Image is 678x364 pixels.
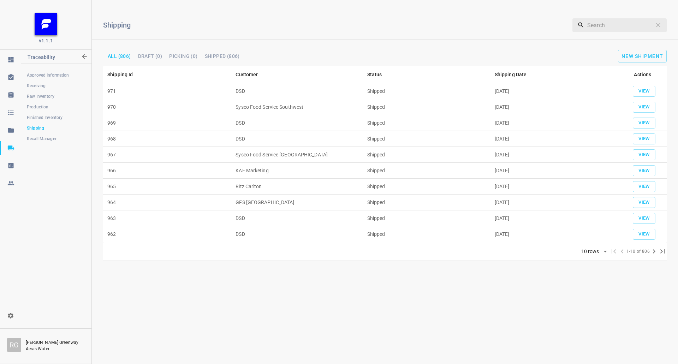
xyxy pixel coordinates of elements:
td: Shipped [363,195,490,210]
td: Shipped [363,131,490,147]
td: [DATE] [490,147,619,163]
span: Last Page [658,247,667,256]
button: add [633,165,655,176]
p: Aeras Water [26,346,82,352]
td: [DATE] [490,195,619,210]
td: 965 [103,179,231,195]
span: View [636,167,652,175]
div: Shipping Date [495,70,527,79]
a: Finished Inventory [21,111,91,125]
button: add [633,102,655,113]
a: Recall Manager [21,132,91,146]
button: add [633,181,655,192]
td: Sysco Food Service [GEOGRAPHIC_DATA] [231,147,363,163]
td: Shipped [363,210,490,226]
button: add [633,213,655,224]
button: add [633,149,655,160]
td: 970 [103,99,231,115]
td: 968 [103,131,231,147]
span: View [636,103,652,111]
div: Status [367,70,382,79]
button: add [633,118,655,129]
span: Previous Page [618,247,626,256]
td: 971 [103,83,231,99]
div: Customer [236,70,258,79]
button: add [633,133,655,144]
td: Shipped [363,83,490,99]
td: 963 [103,210,231,226]
span: Receiving [27,82,85,89]
a: Raw Inventory [21,89,91,103]
td: [DATE] [490,83,619,99]
td: 964 [103,195,231,210]
td: [DATE] [490,115,619,131]
div: 10 rows [579,249,601,255]
td: DSD [231,131,363,147]
td: [DATE] [490,163,619,179]
a: Receiving [21,79,91,93]
span: Customer [236,70,267,79]
td: Shipped [363,147,490,163]
td: 966 [103,163,231,179]
span: Picking (0) [169,54,197,59]
td: DSD [231,83,363,99]
span: Shipping Date [495,70,536,79]
p: Traceability [28,50,80,67]
span: View [636,198,652,207]
button: add [633,229,655,240]
span: Finished Inventory [27,114,85,121]
td: [DATE] [490,210,619,226]
span: Status [367,70,391,79]
span: New Shipment [621,53,663,59]
span: Shipping [27,125,85,132]
button: add [618,50,667,62]
td: DSD [231,115,363,131]
td: KAF Marketing [231,163,363,179]
td: 962 [103,226,231,242]
td: Shipped [363,163,490,179]
span: All (806) [108,54,131,59]
span: 1-10 of 806 [626,248,650,255]
input: Search [587,18,652,32]
span: View [636,230,652,238]
td: Shipped [363,226,490,242]
span: Draft (0) [138,54,162,59]
span: View [636,151,652,159]
td: DSD [231,226,363,242]
span: View [636,214,652,222]
div: Shipping Id [107,70,133,79]
button: add [633,197,655,208]
a: Production [21,100,91,114]
span: Production [27,103,85,111]
span: View [636,135,652,143]
button: Picking (0) [166,52,200,61]
td: [DATE] [490,179,619,195]
button: add [633,86,655,97]
span: v1.1.1 [39,37,53,44]
span: Raw Inventory [27,93,85,100]
button: All (806) [105,52,134,61]
span: Shipping Id [107,70,142,79]
td: [DATE] [490,226,619,242]
span: First Page [609,247,618,256]
p: [PERSON_NAME] Greenway [26,339,84,346]
img: FB_Logo_Reversed_RGB_Icon.895fbf61.png [35,13,57,35]
td: Shipped [363,179,490,195]
span: Next Page [650,247,658,256]
button: Shipped (806) [202,52,243,61]
button: Draft (0) [135,52,165,61]
td: [DATE] [490,99,619,115]
div: 10 rows [577,246,609,257]
td: 969 [103,115,231,131]
td: Shipped [363,99,490,115]
span: Recall Manager [27,135,85,142]
td: Ritz Carlton [231,179,363,195]
td: 967 [103,147,231,163]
